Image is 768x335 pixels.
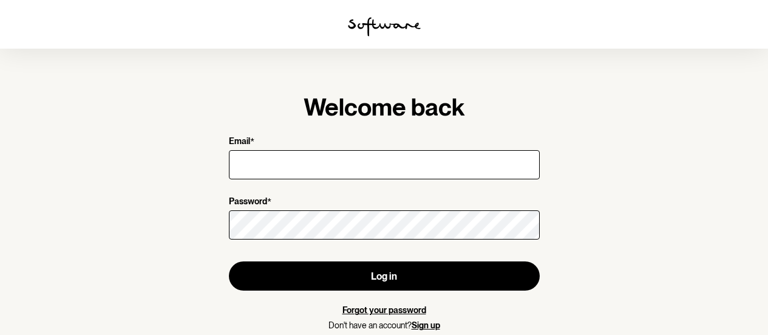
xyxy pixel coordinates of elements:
a: Forgot your password [342,305,426,315]
a: Sign up [412,320,440,330]
button: Log in [229,261,540,291]
p: Don't have an account? [229,320,540,331]
img: software logo [348,17,421,36]
p: Password [229,196,267,208]
p: Email [229,136,250,148]
h1: Welcome back [229,92,540,122]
